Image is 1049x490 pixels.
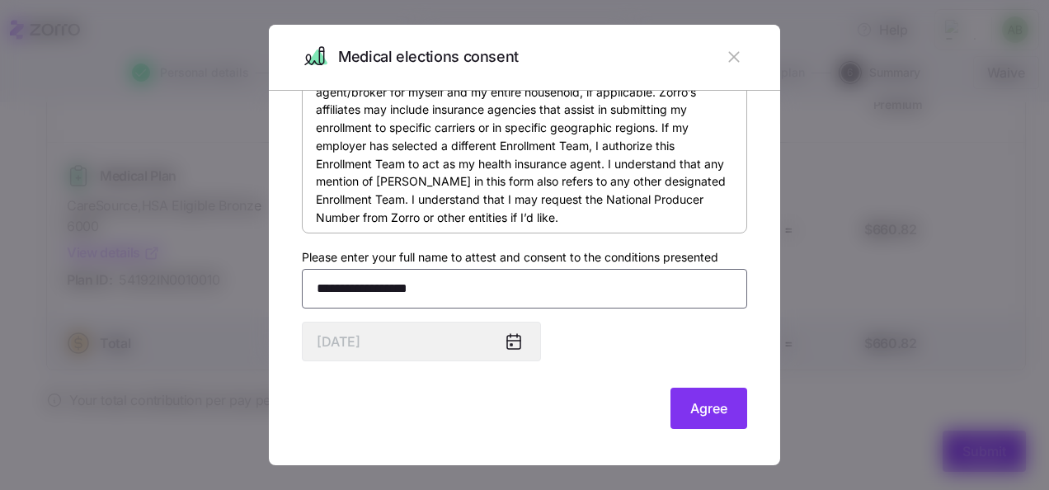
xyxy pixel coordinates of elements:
[338,45,519,69] span: Medical elections consent
[670,388,747,429] button: Agree
[302,322,541,361] input: MM/DD/YYYY
[302,248,718,266] label: Please enter your full name to attest and consent to the conditions presented
[316,65,733,226] p: 1. I authorize Zorro or any of its affiliates to serve as my health insurance agent/broker for my...
[690,398,727,418] span: Agree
